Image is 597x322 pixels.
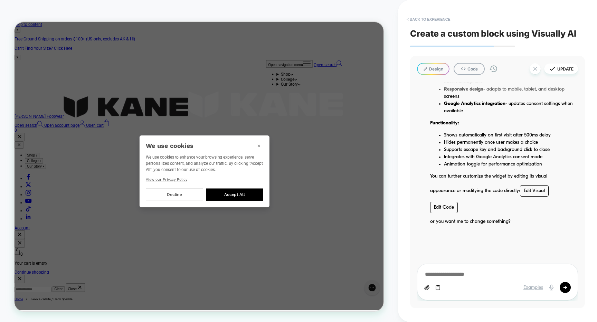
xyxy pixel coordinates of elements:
[444,87,483,92] strong: Responsive design
[15,22,384,310] iframe: To enrich screen reader interactions, please activate Accessibility in Grammarly extension settings
[444,153,573,161] li: Integrates with Google Analytics consent mode
[444,86,573,100] li: - adapts to mobile, tablet, and desktop screens
[417,63,449,75] button: Design
[430,202,458,213] a: Edit Code
[444,146,573,153] li: Supports escape key and background click to close
[410,28,585,39] span: Create a custom block using Visually AI
[256,222,331,238] button: Accept All
[403,14,454,25] button: < Back to experience
[444,161,573,168] li: Animation toggle for performance optimization
[3,2,24,23] button: Gorgias live chat
[454,63,485,75] button: Code
[430,218,573,225] p: or you want me to change something?
[175,160,239,170] div: We use cookies
[444,132,573,139] li: Shows automatically on first visit after 500ms delay
[175,222,252,238] button: Decline
[444,139,573,146] li: Hides permanently once user makes a choice
[430,173,573,213] p: You can further customize the widget by editing its visual appearance or modifying the code direc...
[444,100,573,115] li: - updates consent settings when available
[444,101,505,106] strong: Google Analytics integration
[523,285,543,291] div: Examples
[544,64,578,74] button: Update
[175,176,331,201] div: We use cookies to enhance your browsing experience, serve personalized content, and analyze our t...
[321,160,331,170] button: Close cookie consent
[175,207,230,212] a: View our Privacy Policy
[430,121,459,126] strong: Functionality:
[520,185,549,197] a: Edit Visual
